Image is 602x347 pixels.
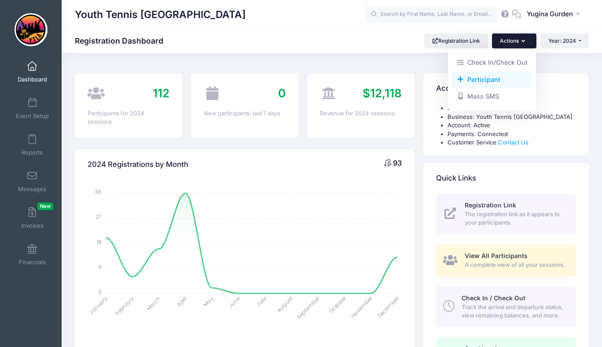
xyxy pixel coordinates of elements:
span: 93 [393,159,402,167]
button: Actions [492,33,536,48]
tspan: June [227,295,242,309]
span: $12,118 [363,86,402,100]
tspan: August [275,295,294,314]
span: Reports [22,149,43,156]
span: View All Participants [465,252,528,259]
a: Check In/Check Out [452,54,532,71]
li: Payments: Connected [448,130,576,139]
a: Event Setup [11,93,53,124]
tspan: 27 [95,213,102,221]
a: Financials [11,239,53,270]
a: Mass SMS [452,88,532,105]
tspan: January [88,295,109,316]
li: Business: Youth Tennis [GEOGRAPHIC_DATA] [448,113,576,122]
tspan: November [349,294,374,319]
span: Dashboard [18,76,47,83]
a: Add a new manual registration [452,71,532,88]
tspan: 36 [95,188,102,196]
span: A complete view of all your sessions. [465,261,566,269]
img: Youth Tennis Los Angeles [15,13,48,46]
h4: Quick Links [436,166,476,191]
span: The registration link as it appears to your participants. [465,210,566,227]
a: View All Participants A complete view of all your sessions. [436,244,576,277]
input: Search by First Name, Last Name, or Email... [365,6,497,23]
h4: 2024 Registrations by Month [88,152,188,177]
h1: Registration Dashboard [75,36,171,45]
tspan: July [255,295,268,308]
a: Registration Link The registration link as it appears to your participants. [436,194,576,234]
a: InvoicesNew [11,203,53,233]
tspan: February [114,295,135,316]
tspan: December [376,294,401,319]
span: 112 [153,86,169,100]
button: Yugina Gurden [521,4,589,25]
div: Revenue for 2024 sessions [320,109,402,118]
span: 0 [278,86,286,100]
div: Participants for 2024 sessions [88,109,169,126]
tspan: May [202,295,215,308]
span: Financials [19,258,46,266]
li: Account: Active [448,121,576,130]
a: Reports [11,129,53,160]
span: Messages [18,185,46,193]
h1: Youth Tennis [GEOGRAPHIC_DATA] [75,4,246,25]
a: Dashboard [11,56,53,87]
tspan: April [175,295,188,308]
tspan: 0 [98,288,102,295]
div: Actions [448,48,536,111]
tspan: 9 [98,263,102,270]
a: Contact Us [498,139,529,146]
a: Check In / Check Out Track the arrival and departure status, view remaining balances, and more. [436,286,576,327]
div: New participants: last 7 days [204,109,286,118]
span: Check In / Check Out [462,294,525,302]
span: New [37,203,53,210]
span: Year: 2024 [548,37,576,44]
a: Registration Link [424,33,488,48]
a: Messages [11,166,53,197]
button: Year: 2024 [540,33,589,48]
tspan: October [327,294,348,315]
span: Invoices [21,222,44,229]
tspan: March [145,295,162,312]
h4: Account Information [436,76,508,101]
tspan: 18 [96,238,102,246]
span: Event Setup [16,112,49,120]
li: Customer Service: [448,138,576,147]
span: Track the arrival and departure status, view remaining balances, and more. [462,303,566,320]
tspan: September [295,294,321,320]
span: Yugina Gurden [527,9,573,19]
span: Registration Link [465,201,516,209]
